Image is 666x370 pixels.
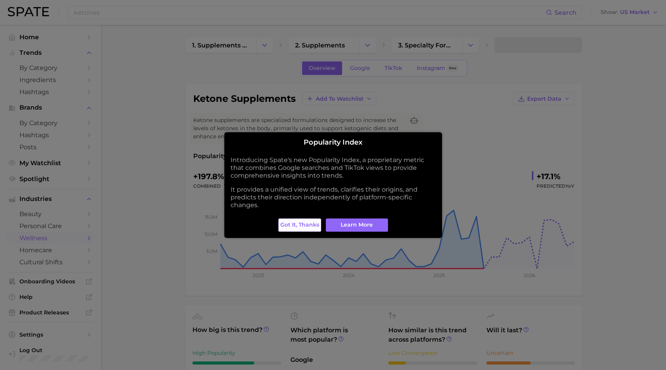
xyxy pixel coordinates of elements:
span: Learn More [341,222,373,228]
span: Got it, thanks [280,222,319,228]
a: Learn More [326,218,388,232]
button: Got it, thanks [278,218,321,232]
p: Introducing Spate's new Popularity Index, a proprietary metric that combines Google searches and ... [231,156,436,180]
p: It provides a unified view of trends, clarifies their origins, and predicts their direction indep... [231,186,436,209]
h2: Popularity Index [231,138,436,147]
